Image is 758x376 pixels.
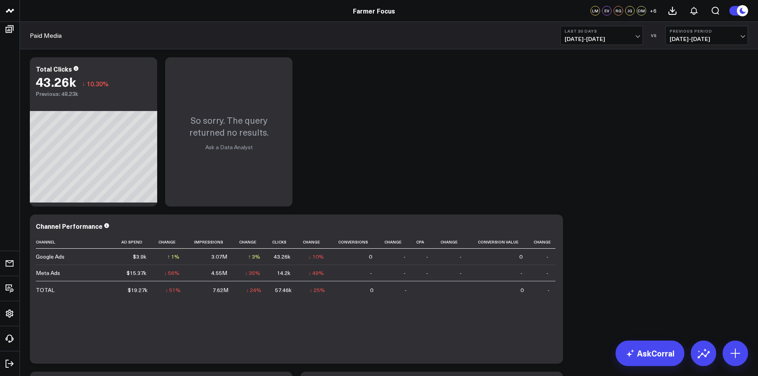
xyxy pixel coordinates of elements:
[370,286,373,294] div: 0
[590,6,600,16] div: LM
[379,236,413,249] th: Change
[274,253,290,261] div: 43.26k
[435,236,469,249] th: Change
[82,78,85,89] span: ↓
[36,269,60,277] div: Meta Ads
[154,236,187,249] th: Change
[546,253,548,261] div: -
[245,269,260,277] div: ↓ 35%
[211,269,227,277] div: 4.55M
[36,91,151,97] div: Previous: 48.23k
[469,236,530,249] th: Conversion Value
[36,222,103,230] div: Channel Performance
[520,286,524,294] div: 0
[650,8,657,14] span: + 6
[205,143,253,151] a: Ask a Data Analyst
[308,253,324,261] div: ↓ 10%
[211,253,227,261] div: 3.07M
[560,26,643,45] button: Last 30 Days[DATE]-[DATE]
[36,253,64,261] div: Google Ads
[519,253,522,261] div: 0
[298,236,331,249] th: Change
[614,6,623,16] div: RG
[275,286,292,294] div: 57.46k
[369,253,372,261] div: 0
[565,29,639,33] b: Last 30 Days
[665,26,748,45] button: Previous Period[DATE]-[DATE]
[30,31,62,40] a: Paid Media
[36,286,55,294] div: TOTAL
[403,253,405,261] div: -
[625,6,635,16] div: JG
[426,253,428,261] div: -
[87,79,109,88] span: 10.30%
[616,341,684,366] a: AskCorral
[165,286,181,294] div: ↓ 51%
[277,269,290,277] div: 14.2k
[164,269,179,277] div: ↓ 56%
[331,236,380,249] th: Conversions
[234,236,268,249] th: Change
[405,286,407,294] div: -
[353,6,395,15] a: Farmer Focus
[248,253,260,261] div: ↑ 3%
[308,269,324,277] div: ↓ 49%
[187,236,234,249] th: Impressions
[460,253,462,261] div: -
[133,253,146,261] div: $3.9k
[426,269,428,277] div: -
[36,236,115,249] th: Channel
[246,286,261,294] div: ↓ 24%
[546,269,548,277] div: -
[36,64,72,73] div: Total Clicks
[127,269,146,277] div: $15.37k
[413,236,435,249] th: Cpa
[637,6,646,16] div: DM
[602,6,612,16] div: EV
[173,114,284,138] p: So sorry. The query returned no results.
[670,36,744,42] span: [DATE] - [DATE]
[548,286,550,294] div: -
[403,269,405,277] div: -
[520,269,522,277] div: -
[370,269,372,277] div: -
[115,236,154,249] th: Ad Spend
[647,33,661,38] div: VS
[267,236,298,249] th: Clicks
[310,286,325,294] div: ↓ 25%
[530,236,555,249] th: Change
[670,29,744,33] b: Previous Period
[460,269,462,277] div: -
[565,36,639,42] span: [DATE] - [DATE]
[167,253,179,261] div: ↑ 1%
[648,6,658,16] button: +6
[212,286,228,294] div: 7.62M
[128,286,148,294] div: $19.27k
[36,74,76,89] div: 43.26k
